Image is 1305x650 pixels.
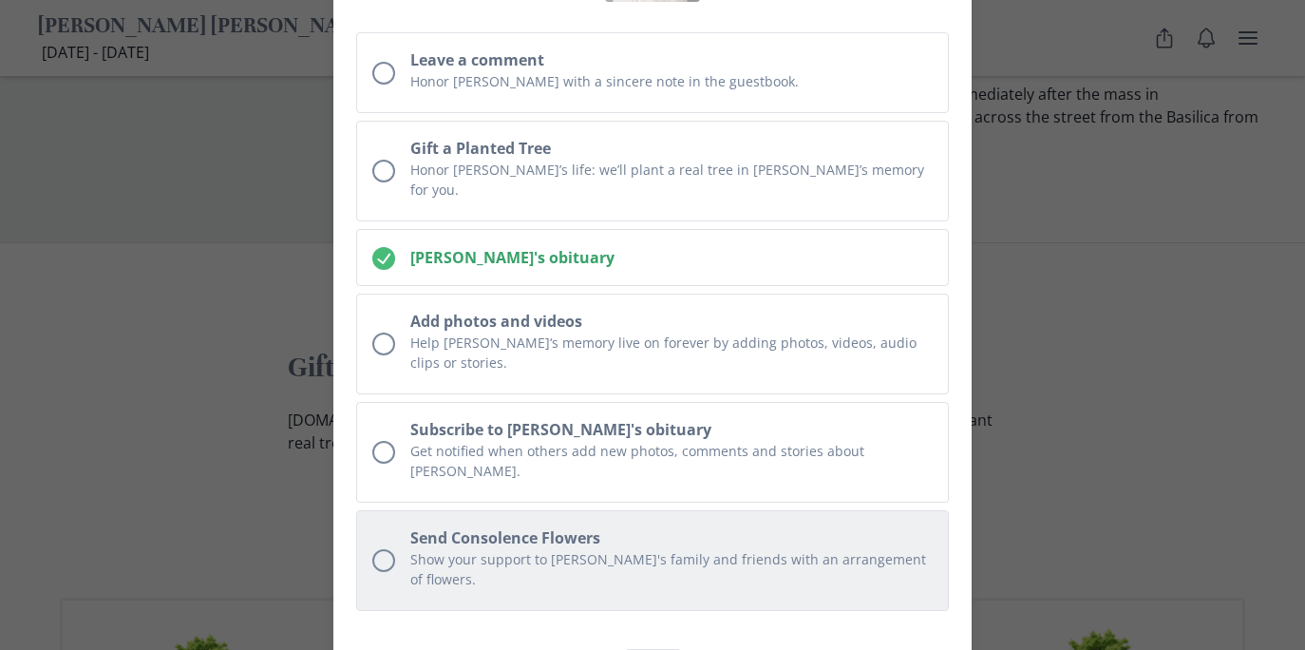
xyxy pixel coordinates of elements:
h2: [PERSON_NAME]'s obituary [410,246,933,269]
h2: Gift a Planted Tree [410,137,933,160]
div: Unchecked circle [372,160,395,182]
p: Get notified when others add new photos, comments and stories about [PERSON_NAME]. [410,441,933,481]
ul: Memorial actions checklist [356,32,949,611]
a: Send Consolence FlowersShow your support to [PERSON_NAME]'s family and friends with an arrangemen... [356,510,949,611]
h2: Leave a comment [410,48,933,71]
button: Subscribe to [PERSON_NAME]'s obituaryGet notified when others add new photos, comments and storie... [356,402,949,503]
svg: Checked circle [372,247,395,270]
h2: Add photos and videos [410,310,933,333]
div: Unchecked circle [372,62,395,85]
button: Leave a commentHonor [PERSON_NAME] with a sincere note in the guestbook. [356,32,949,113]
button: Gift a Planted TreeHonor [PERSON_NAME]’s life: we’ll plant a real tree in [PERSON_NAME]’s memory ... [356,121,949,221]
p: Honor [PERSON_NAME]’s life: we’ll plant a real tree in [PERSON_NAME]’s memory for you. [410,160,933,200]
p: Help [PERSON_NAME]‘s memory live on forever by adding photos, videos, audio clips or stories. [410,333,933,373]
div: Unchecked circle [372,549,395,572]
button: [PERSON_NAME]'s obituary [356,229,949,286]
div: Unchecked circle [372,333,395,355]
h2: Subscribe to [PERSON_NAME]'s obituary [410,418,933,441]
button: Add photos and videosHelp [PERSON_NAME]‘s memory live on forever by adding photos, videos, audio ... [356,294,949,394]
p: Show your support to [PERSON_NAME]'s family and friends with an arrangement of flowers. [410,549,933,589]
h2: Send Consolence Flowers [410,526,933,549]
div: Unchecked circle [372,441,395,464]
p: Honor [PERSON_NAME] with a sincere note in the guestbook. [410,71,933,91]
